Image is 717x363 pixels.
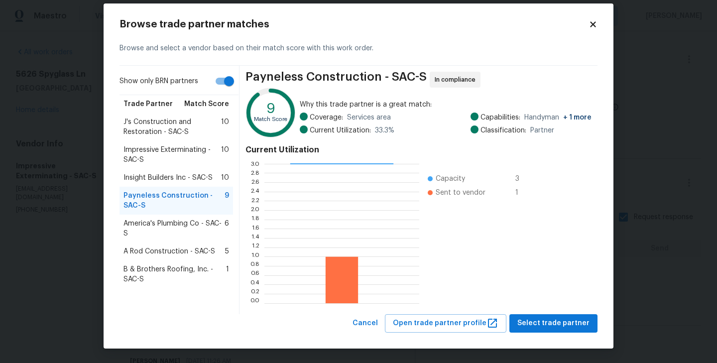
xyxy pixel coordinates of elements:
[254,117,287,122] text: Match Score
[300,100,592,110] span: Why this trade partner is a great match:
[393,317,498,330] span: Open trade partner profile
[266,102,275,116] text: 9
[123,219,225,239] span: America's Plumbing Co - SAC-S
[250,189,259,195] text: 2.4
[123,145,221,165] span: Impressive Exterminating - SAC-S
[251,217,259,223] text: 1.8
[349,314,382,333] button: Cancel
[250,263,259,269] text: 0.8
[515,188,531,198] span: 1
[250,161,259,167] text: 3.0
[435,75,479,85] span: In compliance
[250,272,259,278] text: 0.6
[251,198,259,204] text: 2.2
[245,145,592,155] h4: Current Utilization
[524,113,592,122] span: Handyman
[245,72,427,88] span: Payneless Construction - SAC-S
[250,207,259,213] text: 2.0
[252,226,259,232] text: 1.6
[250,300,259,306] text: 0.0
[119,31,597,66] div: Browse and select a vendor based on their match score with this work order.
[353,317,378,330] span: Cancel
[310,125,371,135] span: Current Utilization:
[530,125,554,135] span: Partner
[375,125,394,135] span: 33.3 %
[123,99,173,109] span: Trade Partner
[385,314,506,333] button: Open trade partner profile
[515,174,531,184] span: 3
[252,244,259,250] text: 1.2
[119,19,589,29] h2: Browse trade partner matches
[310,113,343,122] span: Coverage:
[119,76,198,87] span: Show only BRN partners
[251,179,259,185] text: 2.6
[123,173,213,183] span: Insight Builders Inc - SAC-S
[250,291,259,297] text: 0.2
[250,170,259,176] text: 2.8
[563,114,592,121] span: + 1 more
[123,246,215,256] span: A Rod Construction - SAC-S
[123,264,226,284] span: B & Brothers Roofing, Inc. - SAC-S
[225,191,229,211] span: 9
[251,253,259,259] text: 1.0
[184,99,229,109] span: Match Score
[226,264,229,284] span: 1
[221,145,229,165] span: 10
[517,317,590,330] span: Select trade partner
[480,125,526,135] span: Classification:
[225,246,229,256] span: 5
[436,174,465,184] span: Capacity
[480,113,520,122] span: Capabilities:
[436,188,485,198] span: Sent to vendor
[123,191,225,211] span: Payneless Construction - SAC-S
[225,219,229,239] span: 6
[509,314,597,333] button: Select trade partner
[123,117,221,137] span: J's Construction and Restoration - SAC-S
[251,235,259,241] text: 1.4
[250,281,259,287] text: 0.4
[221,173,229,183] span: 10
[347,113,391,122] span: Services area
[221,117,229,137] span: 10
